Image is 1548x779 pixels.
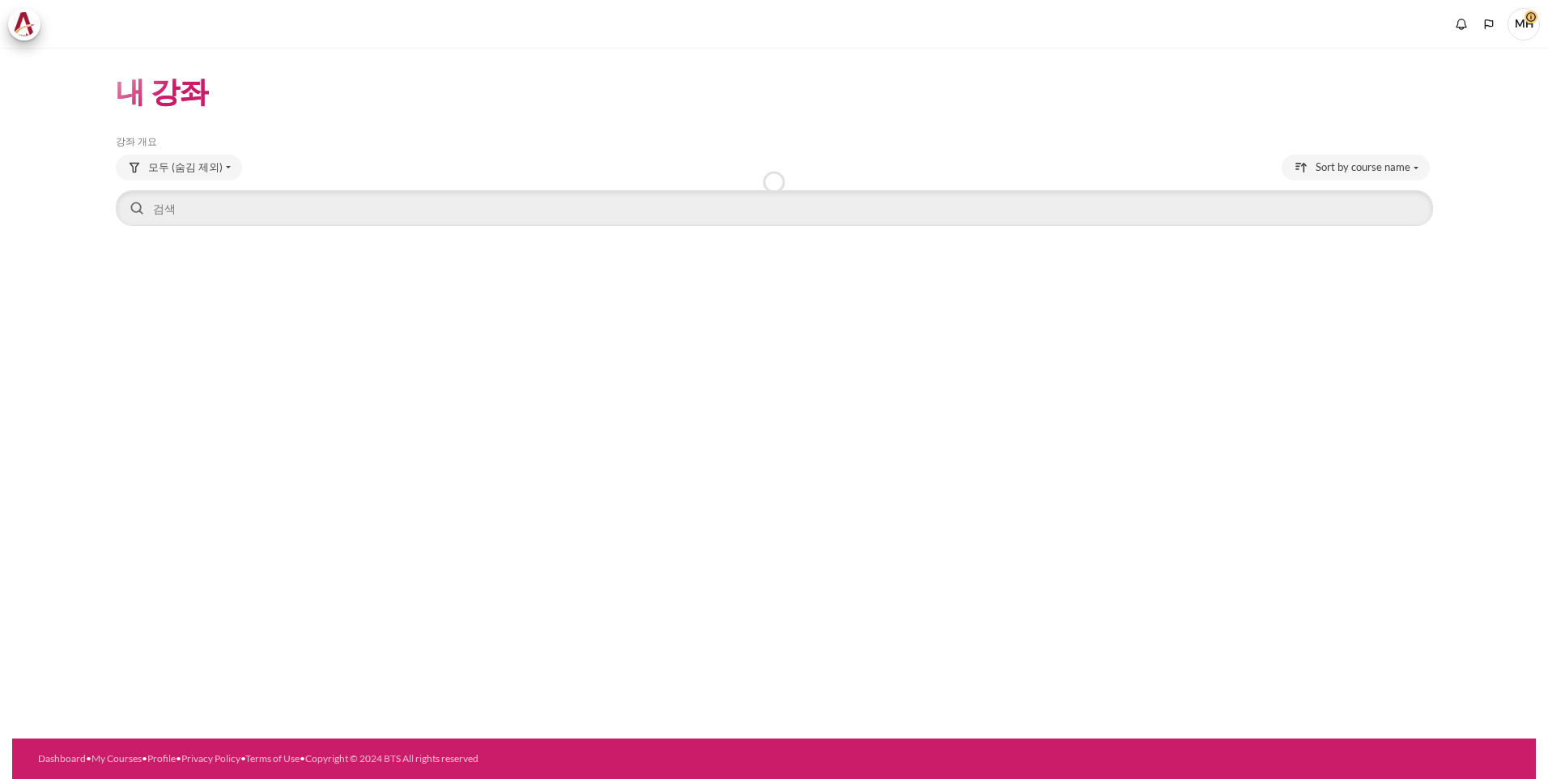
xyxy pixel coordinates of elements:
a: Terms of Use [245,752,300,764]
a: Privacy Policy [181,752,240,764]
button: Languages [1477,12,1501,36]
span: 모두 (숨김 제외) [148,160,223,176]
div: • • • • • [38,751,865,766]
h5: 강좌 개요 [116,135,1433,148]
a: My Courses [91,752,142,764]
a: Dashboard [38,752,86,764]
span: Sort by course name [1316,160,1410,176]
div: Show notification window with no new notifications [1449,12,1474,36]
h1: 내 강좌 [116,72,209,110]
a: Profile [147,752,176,764]
a: 사용자 메뉴 [1508,8,1540,40]
img: Architeck [13,12,36,36]
a: Architeck Architeck [8,8,49,40]
a: Copyright © 2024 BTS All rights reserved [305,752,478,764]
div: Course overview controls [116,155,1433,229]
span: MH [1508,8,1540,40]
button: Sorting drop-down menu [1282,155,1430,181]
input: 검색 [116,190,1433,226]
section: 내용 [12,48,1536,253]
button: Grouping drop-down menu [116,155,242,181]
